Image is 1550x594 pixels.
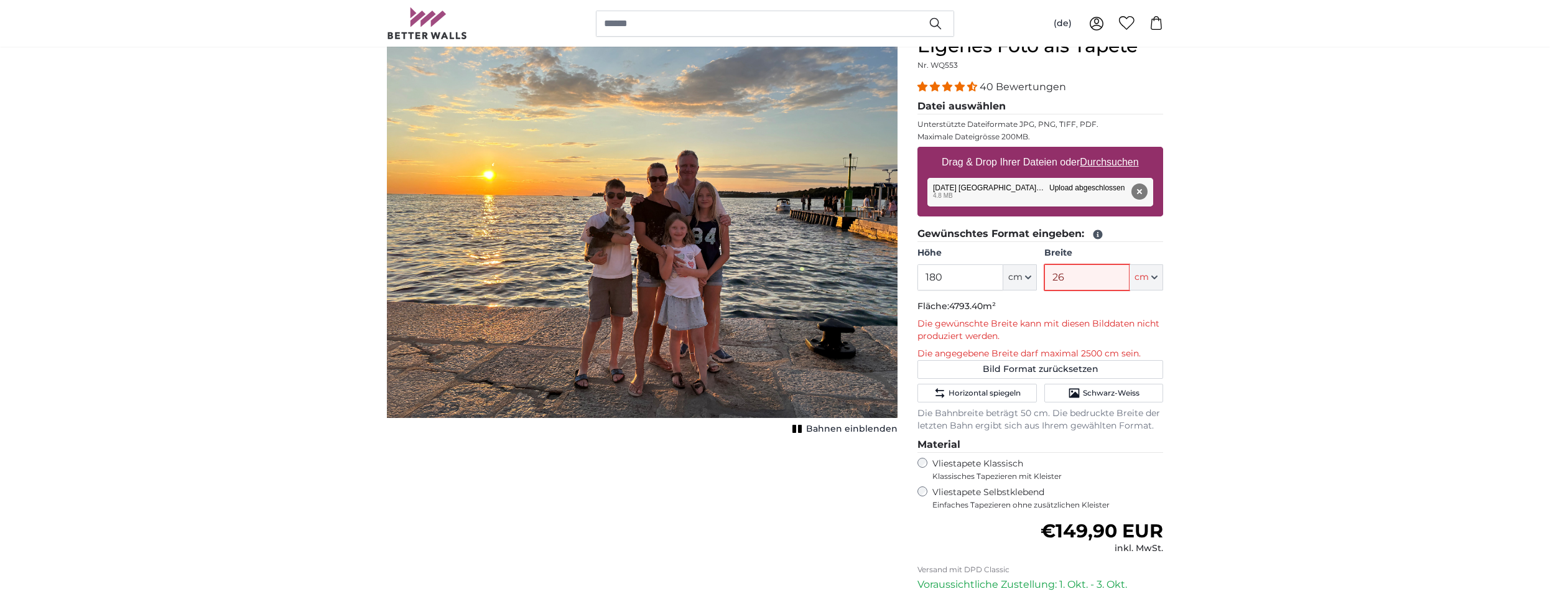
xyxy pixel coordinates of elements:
img: personalised-photo [387,35,898,418]
span: Einfaches Tapezieren ohne zusätzlichen Kleister [932,500,1163,510]
label: Breite [1044,247,1163,259]
span: 40 Bewertungen [980,81,1066,93]
button: Bild Format zurücksetzen [917,360,1163,379]
p: Die angegebene Breite darf maximal 2500 cm sein. [917,348,1163,360]
button: Bahnen einblenden [789,420,898,438]
label: Höhe [917,247,1036,259]
p: Versand mit DPD Classic [917,565,1163,575]
label: Vliestapete Klassisch [932,458,1153,481]
span: Horizontal spiegeln [949,388,1021,398]
div: inkl. MwSt. [1041,542,1163,555]
label: Vliestapete Selbstklebend [932,486,1163,510]
p: Fläche: [917,300,1163,313]
span: 4793.40m² [949,300,996,312]
span: Nr. WQ553 [917,60,958,70]
span: Schwarz-Weiss [1083,388,1139,398]
span: cm [1135,271,1149,284]
span: Klassisches Tapezieren mit Kleister [932,471,1153,481]
p: Unterstützte Dateiformate JPG, PNG, TIFF, PDF. [917,119,1163,129]
legend: Material [917,437,1163,453]
legend: Datei auswählen [917,99,1163,114]
p: Die gewünschte Breite kann mit diesen Bilddaten nicht produziert werden. [917,318,1163,343]
span: Bahnen einblenden [806,423,898,435]
img: Betterwalls [387,7,468,39]
button: cm [1003,264,1037,290]
button: Horizontal spiegeln [917,384,1036,402]
label: Drag & Drop Ihrer Dateien oder [937,150,1144,175]
u: Durchsuchen [1080,157,1139,167]
p: Voraussichtliche Zustellung: 1. Okt. - 3. Okt. [917,577,1163,592]
button: Schwarz-Weiss [1044,384,1163,402]
span: €149,90 EUR [1041,519,1163,542]
span: cm [1008,271,1023,284]
p: Maximale Dateigrösse 200MB. [917,132,1163,142]
legend: Gewünschtes Format eingeben: [917,226,1163,242]
div: 1 of 1 [387,35,898,438]
button: (de) [1044,12,1082,35]
span: 4.38 stars [917,81,980,93]
button: cm [1130,264,1163,290]
p: Die Bahnbreite beträgt 50 cm. Die bedruckte Breite der letzten Bahn ergibt sich aus Ihrem gewählt... [917,407,1163,432]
